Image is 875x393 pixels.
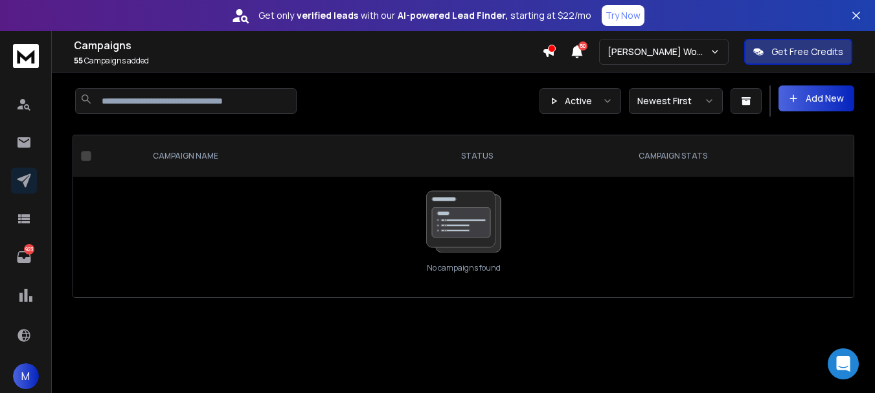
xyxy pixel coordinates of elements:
[608,45,710,58] p: [PERSON_NAME] Workspace
[549,135,796,177] th: CAMPAIGN STATS
[404,135,549,177] th: STATUS
[565,95,592,107] p: Active
[13,363,39,389] button: M
[578,41,587,51] span: 50
[11,244,37,270] a: 923
[74,38,542,53] h1: Campaigns
[602,5,644,26] button: Try Now
[398,9,508,22] strong: AI-powered Lead Finder,
[771,45,843,58] p: Get Free Credits
[606,9,641,22] p: Try Now
[13,44,39,68] img: logo
[297,9,358,22] strong: verified leads
[629,88,723,114] button: Newest First
[74,55,83,66] span: 55
[778,85,854,111] button: Add New
[258,9,591,22] p: Get only with our starting at $22/mo
[828,348,859,379] div: Open Intercom Messenger
[137,135,404,177] th: CAMPAIGN NAME
[74,56,542,66] p: Campaigns added
[744,39,852,65] button: Get Free Credits
[427,263,501,273] p: No campaigns found
[24,244,34,254] p: 923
